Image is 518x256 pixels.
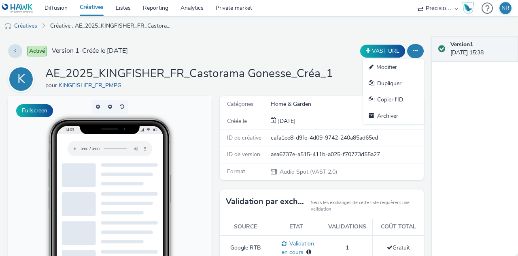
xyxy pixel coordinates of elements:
th: Validations [322,219,373,235]
a: Archiver [363,108,424,124]
a: K [8,75,37,83]
li: Smartphone [136,168,193,178]
div: cafa1ee8-d9fe-4d09-9742-240a85ad65ed [271,134,423,142]
span: ID de version [227,151,260,158]
button: Fullscreen [16,104,53,117]
a: Modifier [363,59,424,75]
span: Audio Spot (VAST 2.0) [279,168,337,176]
img: Hawk Academy [462,2,474,15]
a: Copier l'ID [363,92,424,108]
div: Home & Garden [271,100,423,108]
span: Catégories [227,100,254,108]
h1: AE_2025_KINGFISHER_FR_Castorama Gonesse_Créa_1 [45,66,333,82]
div: NR [501,2,510,14]
strong: Version 1 [450,41,473,48]
h3: Validation par exchange [226,196,306,208]
span: pour [45,82,59,89]
span: Format [227,168,245,175]
img: audio [4,22,12,30]
span: Validation en cours [282,240,314,256]
span: Desktop [147,180,165,185]
span: QR Code [147,190,166,195]
button: VAST URL [360,45,405,58]
div: Création 28 août 2025, 15:38 [276,117,295,125]
span: ID de créative [227,134,261,142]
span: Créée le [227,117,247,125]
span: Version 1 - Créée le [DATE] [52,46,128,56]
span: Gratuit [387,244,410,252]
th: Source [220,219,271,235]
span: Activé [27,46,47,56]
div: aea6737e-a515-411b-a025-f70773d55a27 [271,151,423,159]
span: 1 [346,244,349,252]
li: Desktop [136,178,193,187]
a: Créative : AE_2025_KINGFISHER_FR_Castorama Gonesse_Créa_1 [46,16,176,36]
a: Dupliquer [363,75,424,92]
img: undefined Logo [2,3,33,13]
a: KINGFISHER_FR_PMPG [59,82,125,89]
th: Etat [271,219,322,235]
span: Smartphone [147,170,173,175]
small: Seuls les exchanges de cette liste requièrent une validation [311,200,418,213]
div: [DATE] 15:38 [450,41,512,57]
div: K [17,68,25,90]
th: Coût total [373,219,424,235]
span: [DATE] [276,117,295,125]
div: Dupliquer la créative en un VAST URL [358,45,407,58]
span: 14:03 [57,31,66,36]
a: Hawk Academy [462,2,478,15]
li: QR Code [136,187,193,197]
